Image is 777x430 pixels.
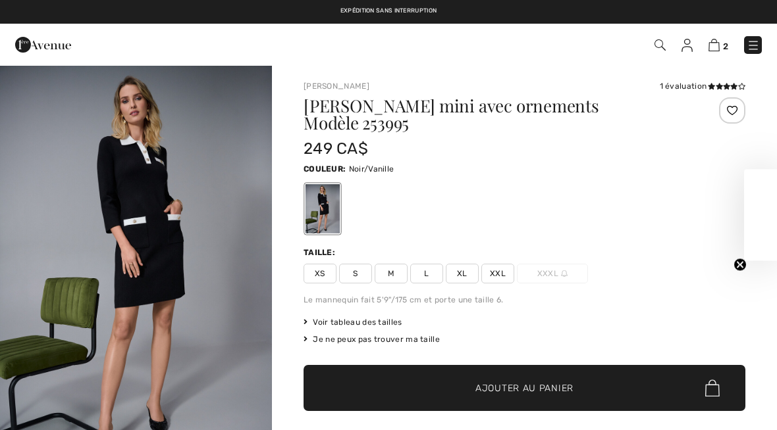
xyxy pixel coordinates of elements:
span: Voir tableau des tailles [304,316,402,328]
img: ring-m.svg [561,270,568,277]
span: XL [446,264,479,283]
div: Noir/Vanille [306,184,340,233]
h1: [PERSON_NAME] mini avec ornements Modèle 253995 [304,97,672,131]
span: Noir/Vanille [349,164,394,174]
div: Taille: [304,247,338,258]
a: Retours gratuits [412,7,469,16]
img: Recherche [655,39,666,51]
a: 2 [709,37,728,53]
span: Couleur: [304,164,346,174]
img: Bag.svg [705,379,720,396]
button: Close teaser [734,258,747,272]
div: Je ne peux pas trouver ma taille [304,333,745,345]
img: Menu [747,39,760,52]
span: 2 [723,41,728,51]
button: Ajouter au panier [304,365,745,411]
span: M [375,264,408,283]
div: Close teaser [744,170,777,261]
span: | [402,7,404,16]
img: Panier d'achat [709,39,720,51]
span: 249 CA$ [304,139,368,158]
span: XS [304,264,336,283]
span: XXXL [517,264,588,283]
a: [PERSON_NAME] [304,82,369,91]
div: Le mannequin fait 5'9"/175 cm et porte une taille 6. [304,294,745,306]
span: S [339,264,372,283]
div: 1 évaluation [660,80,745,92]
img: Mes infos [682,39,693,52]
img: 1ère Avenue [15,32,71,58]
span: Ajouter au panier [475,381,574,395]
a: 1ère Avenue [15,37,71,50]
span: L [410,264,443,283]
a: Livraison gratuite dès 99$ [308,7,394,16]
span: XXL [481,264,514,283]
